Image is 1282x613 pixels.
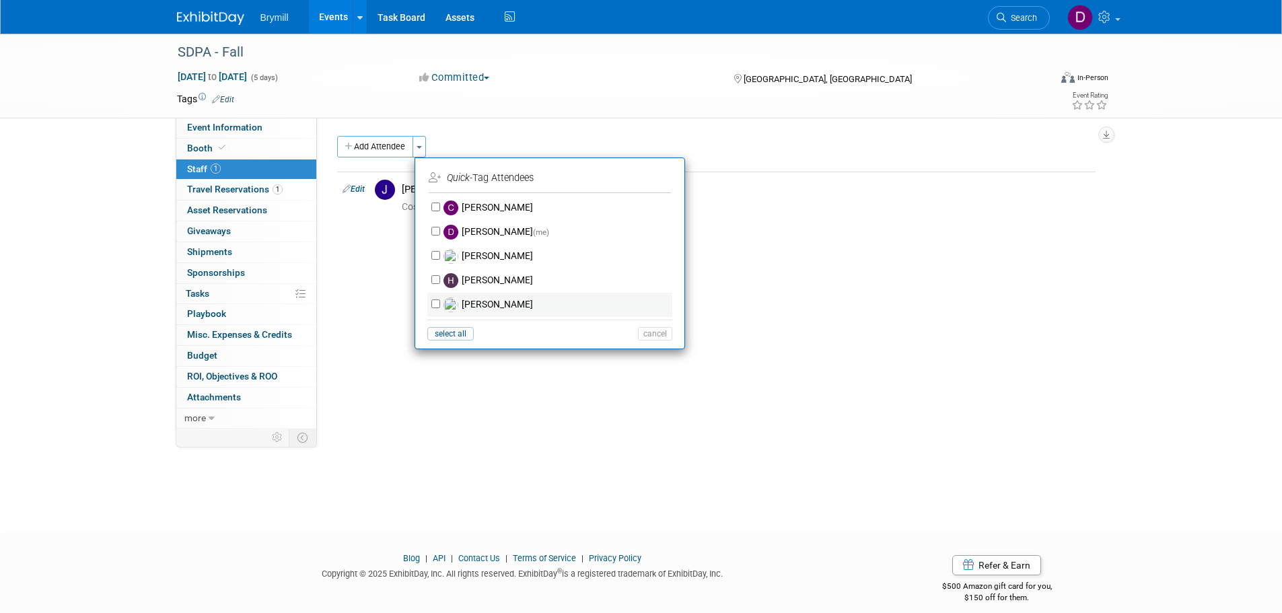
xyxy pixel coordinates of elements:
span: | [502,553,511,563]
a: Giveaways [176,221,316,242]
img: J.jpg [375,180,395,200]
span: Budget [187,350,217,361]
a: Edit [343,184,365,194]
span: Staff [187,164,221,174]
button: Committed [415,71,495,85]
div: Event Format [970,70,1109,90]
button: cancel [638,327,672,340]
label: [PERSON_NAME] [440,244,677,268]
img: C.jpg [443,201,458,215]
a: API [433,553,446,563]
span: (me) [533,227,549,237]
span: Tasks [186,288,209,299]
span: | [448,553,456,563]
span: Brymill [260,12,289,23]
div: $150 off for them. [888,592,1106,604]
span: Sponsorships [187,267,245,278]
a: Misc. Expenses & Credits [176,325,316,345]
a: more [176,408,316,429]
a: Staff1 [176,159,316,180]
img: H.jpg [443,273,458,288]
span: ROI, Objectives & ROO [187,371,277,382]
a: Tasks [176,284,316,304]
span: Giveaways [187,225,231,236]
img: Format-Inperson.png [1061,72,1075,83]
a: Sponsorships [176,263,316,283]
a: Edit [212,95,234,104]
td: Tags [177,92,234,106]
span: | [422,553,431,563]
sup: ® [557,567,562,575]
div: [PERSON_NAME] [402,183,1090,196]
div: SDPA - Fall [173,40,1030,65]
div: Copyright © 2025 ExhibitDay, Inc. All rights reserved. ExhibitDay is a registered trademark of Ex... [177,565,869,580]
img: Delaney Bryne [1067,5,1093,30]
a: Playbook [176,304,316,324]
span: [GEOGRAPHIC_DATA], [GEOGRAPHIC_DATA] [744,74,912,84]
td: Personalize Event Tab Strip [266,429,289,446]
span: Misc. Expenses & Credits [187,329,292,340]
span: | [578,553,587,563]
span: Cost: $ [402,201,432,212]
a: Budget [176,346,316,366]
a: Shipments [176,242,316,262]
span: Attachments [187,392,241,402]
span: more [184,412,206,423]
a: Booth [176,139,316,159]
label: [PERSON_NAME] [440,268,677,293]
span: Asset Reservations [187,205,267,215]
div: $500 Amazon gift card for you, [888,572,1106,603]
a: Refer & Earn [952,555,1041,575]
a: Terms of Service [513,553,576,563]
a: Attachments [176,388,316,408]
label: [PERSON_NAME] [440,196,677,220]
span: Booth [187,143,228,153]
span: [DATE] [DATE] [177,71,248,83]
span: Playbook [187,308,226,319]
i: Quick [447,172,470,184]
span: Travel Reservations [187,184,283,194]
span: Shipments [187,246,232,257]
div: Event Rating [1071,92,1108,99]
a: ROI, Objectives & ROO [176,367,316,387]
a: Event Information [176,118,316,138]
span: (5 days) [250,73,278,82]
td: -Tag Attendees [429,168,668,189]
button: select all [427,327,474,340]
a: Contact Us [458,553,500,563]
span: Search [1006,13,1037,23]
td: Toggle Event Tabs [289,429,316,446]
i: Booth reservation complete [219,144,225,151]
img: D.jpg [443,225,458,240]
span: 1 [211,164,221,174]
label: [PERSON_NAME] [440,220,677,244]
a: Blog [403,553,420,563]
a: Asset Reservations [176,201,316,221]
a: Travel Reservations1 [176,180,316,200]
span: Event Information [187,122,262,133]
span: to [206,71,219,82]
img: ExhibitDay [177,11,244,25]
span: 0.00 [402,201,456,212]
label: [PERSON_NAME] [440,293,677,317]
button: Add Attendee [337,136,413,157]
div: In-Person [1077,73,1108,83]
a: Privacy Policy [589,553,641,563]
a: Search [988,6,1050,30]
span: 1 [273,184,283,194]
